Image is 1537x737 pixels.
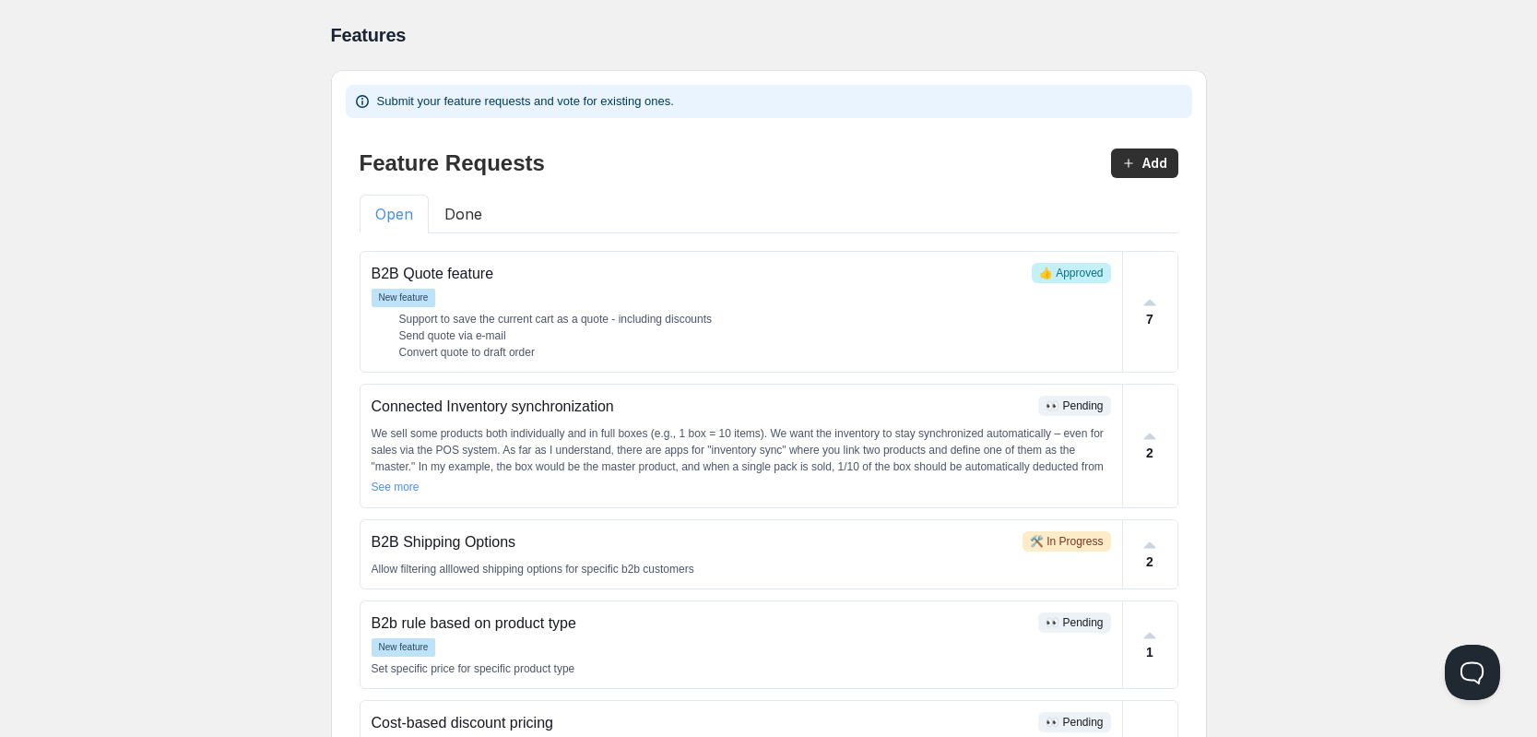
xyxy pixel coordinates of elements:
[1046,616,1103,629] span: 👀 Pending
[372,531,1015,553] p: B2B Shipping Options
[1146,553,1153,572] p: 2
[360,195,429,233] button: Open
[377,94,674,108] span: Submit your feature requests and vote for existing ones.
[360,147,545,180] p: Feature Requests
[1046,399,1103,412] span: 👀 Pending
[372,712,1032,734] p: Cost-based discount pricing
[399,311,1111,327] li: Support to save the current cart as a quote - including discounts
[372,479,420,495] p: See more
[429,195,498,233] button: Done
[372,289,436,307] span: New feature
[372,612,1032,635] p: B2b rule based on product type
[399,327,1111,344] li: Send quote via e-mail
[372,660,1111,677] p: Set specific price for specific product type
[1046,716,1103,729] span: 👀 Pending
[1146,310,1153,329] p: 7
[1146,444,1153,463] p: 2
[1111,149,1178,178] button: Add
[331,25,407,45] span: Features
[372,425,1111,492] p: We sell some products both individually and in full boxes (e.g., 1 box = 10 items). We want the i...
[1445,645,1500,700] iframe: Help Scout Beacon - Open
[1146,643,1153,662] p: 1
[1039,267,1103,279] span: 👍 Approved
[399,344,1111,361] li: Convert quote to draft order
[1030,535,1104,548] span: 🛠️ In Progress
[372,396,1032,418] p: Connected Inventory synchronization
[372,561,1111,577] p: Allow filtering alllowed shipping options for specific b2b customers
[372,638,436,657] span: New feature
[372,263,1025,285] p: B2B Quote feature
